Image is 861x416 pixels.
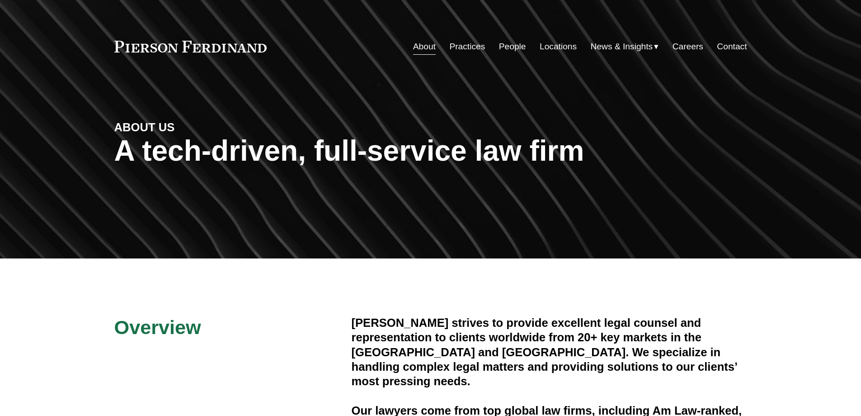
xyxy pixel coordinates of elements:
a: People [499,38,526,55]
a: About [413,38,436,55]
span: News & Insights [591,39,653,55]
a: Contact [717,38,747,55]
a: Locations [540,38,577,55]
span: Overview [114,316,201,338]
h4: [PERSON_NAME] strives to provide excellent legal counsel and representation to clients worldwide ... [352,316,747,389]
a: Practices [449,38,485,55]
h1: A tech-driven, full-service law firm [114,134,747,167]
a: Careers [673,38,703,55]
a: folder dropdown [591,38,659,55]
strong: ABOUT US [114,121,175,134]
